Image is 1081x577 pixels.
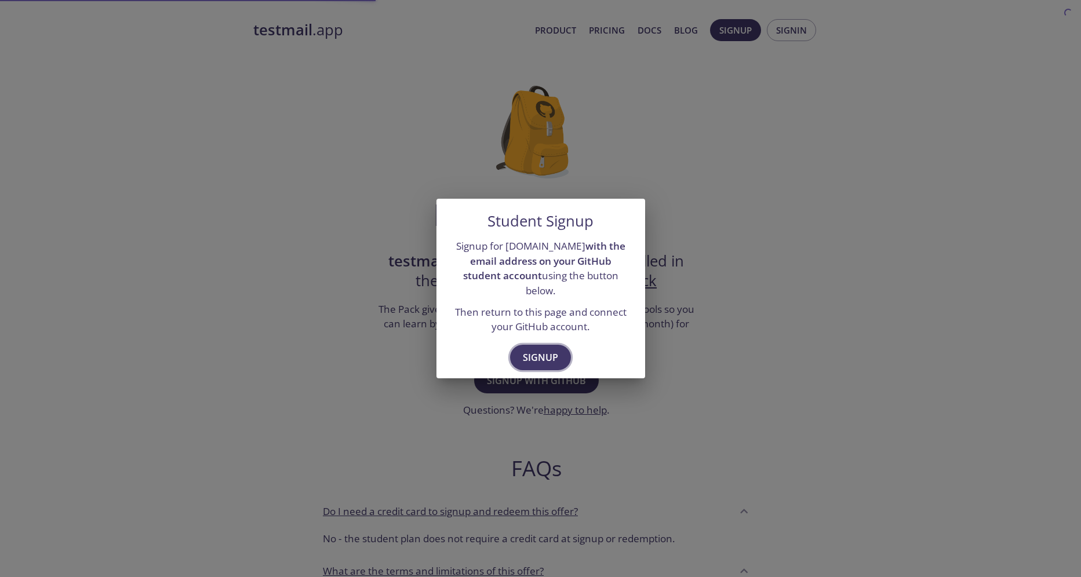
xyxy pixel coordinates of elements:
[487,213,594,230] h5: Student Signup
[450,305,631,334] p: Then return to this page and connect your GitHub account.
[463,239,625,282] strong: with the email address on your GitHub student account
[510,345,571,370] button: Signup
[450,239,631,298] p: Signup for [DOMAIN_NAME] using the button below.
[523,349,558,366] span: Signup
